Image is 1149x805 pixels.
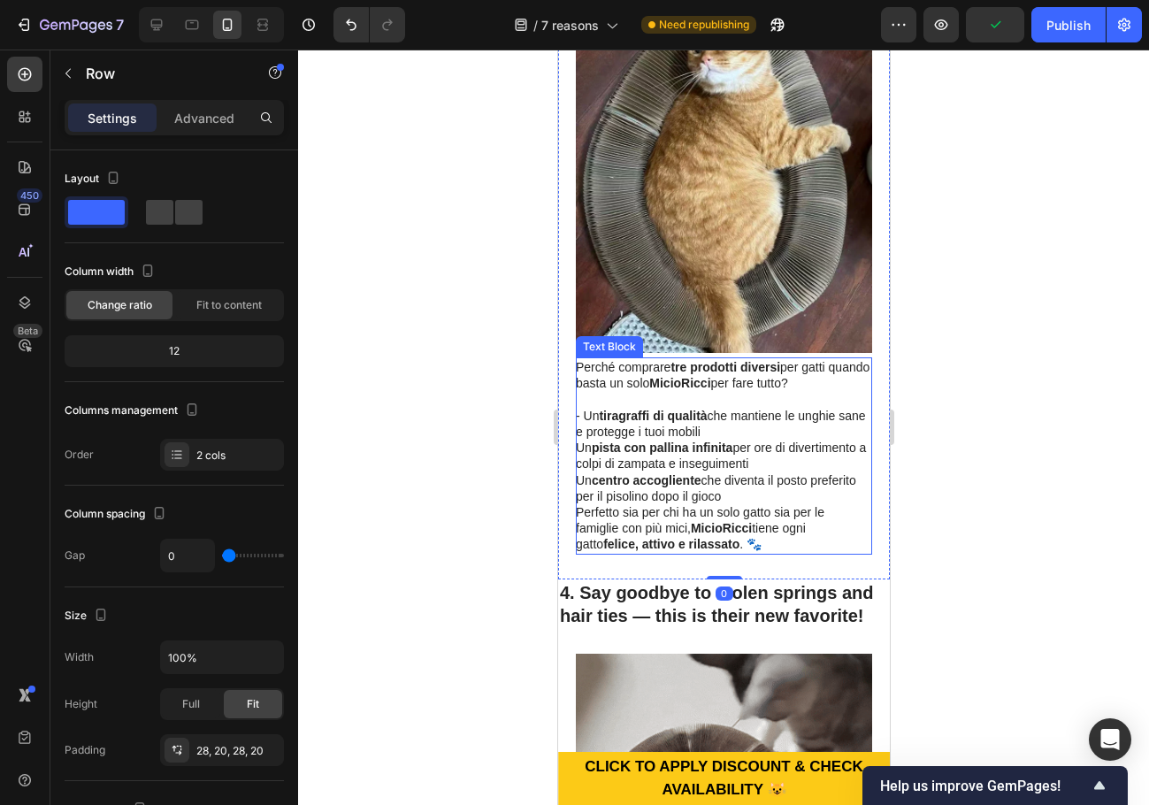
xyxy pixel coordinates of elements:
div: Open Intercom Messenger [1089,718,1131,761]
div: Size [65,604,111,628]
div: Undo/Redo [333,7,405,42]
button: 7 [7,7,132,42]
p: Advanced [174,109,234,127]
strong: tiragraffi di qualità [41,359,149,373]
div: 12 [68,339,280,364]
span: Change ratio [88,297,152,313]
p: Un per ore di divertimento a colpi di zampata e inseguimenti [18,390,312,422]
button: Publish [1031,7,1106,42]
strong: tre prodotti diversi [112,310,222,325]
input: Auto [161,540,214,571]
span: Full [182,696,200,712]
span: Need republishing [659,17,749,33]
strong: MicioRicci [133,471,194,486]
div: Beta [13,324,42,338]
strong: MicioRicci [91,326,152,341]
p: Perché comprare per gatti quando basta un solo per fare tutto? [18,310,312,341]
p: Settings [88,109,137,127]
p: 7 [116,14,124,35]
strong: centro accogliente [34,424,143,438]
span: 7 reasons [541,16,599,34]
div: Columns management [65,399,203,423]
div: Width [65,649,94,665]
input: Auto [161,641,283,673]
div: Order [65,447,94,463]
div: Padding [65,742,105,758]
p: Row [86,63,236,84]
div: Column spacing [65,502,170,526]
span: Fit [247,696,259,712]
span: Fit to content [196,297,262,313]
div: Publish [1046,16,1091,34]
p: Un che diventa il posto preferito per il pisolino dopo il gioco [18,423,312,455]
div: Height [65,696,97,712]
div: 0 [157,537,175,551]
p: Perfetto sia per chi ha un solo gatto sia per le famiglie con più mici, tiene ogni gatto . 🐾 [18,455,312,503]
p: - Un che mantiene le unghie sane e protegge i tuoi mobili [18,358,312,390]
iframe: Design area [558,50,890,805]
strong: felice, attivo e rilassato [45,487,181,502]
strong: pista con pallina infinita [34,391,174,405]
div: Rich Text Editor. Editing area: main [18,308,314,504]
div: 450 [17,188,42,203]
span: / [533,16,538,34]
button: Show survey - Help us improve GemPages! [880,775,1110,796]
div: Column width [65,260,158,284]
div: Gap [65,548,85,563]
div: Layout [65,167,124,191]
div: 2 cols [196,448,280,464]
div: Text Block [21,289,81,305]
span: Help us improve GemPages! [880,778,1089,794]
div: 28, 20, 28, 20 [196,743,280,759]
